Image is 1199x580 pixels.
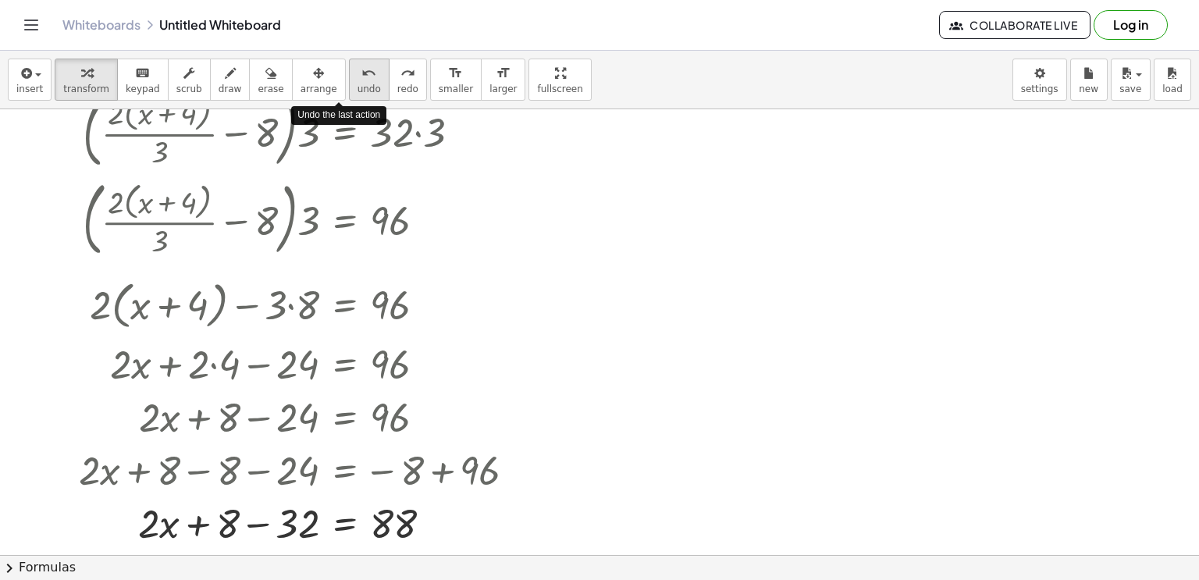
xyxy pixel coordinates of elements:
[1021,84,1058,94] span: settings
[481,59,525,101] button: format_sizelarger
[1079,84,1098,94] span: new
[489,84,517,94] span: larger
[496,64,511,83] i: format_size
[361,64,376,83] i: undo
[8,59,52,101] button: insert
[63,84,109,94] span: transform
[439,84,473,94] span: smaller
[16,84,43,94] span: insert
[1119,84,1141,94] span: save
[448,64,463,83] i: format_size
[55,59,118,101] button: transform
[62,17,141,33] a: Whiteboards
[176,84,202,94] span: scrub
[219,84,242,94] span: draw
[389,59,427,101] button: redoredo
[258,84,283,94] span: erase
[358,84,381,94] span: undo
[349,59,390,101] button: undoundo
[301,84,337,94] span: arrange
[135,64,150,83] i: keyboard
[19,12,44,37] button: Toggle navigation
[430,59,482,101] button: format_sizesmaller
[1094,10,1168,40] button: Log in
[1162,84,1183,94] span: load
[400,64,415,83] i: redo
[397,84,418,94] span: redo
[210,59,251,101] button: draw
[939,11,1090,39] button: Collaborate Live
[1154,59,1191,101] button: load
[168,59,211,101] button: scrub
[952,18,1077,32] span: Collaborate Live
[1070,59,1108,101] button: new
[1111,59,1151,101] button: save
[1012,59,1067,101] button: settings
[528,59,591,101] button: fullscreen
[292,59,346,101] button: arrange
[117,59,169,101] button: keyboardkeypad
[249,59,292,101] button: erase
[291,106,386,124] div: Undo the last action
[126,84,160,94] span: keypad
[537,84,582,94] span: fullscreen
